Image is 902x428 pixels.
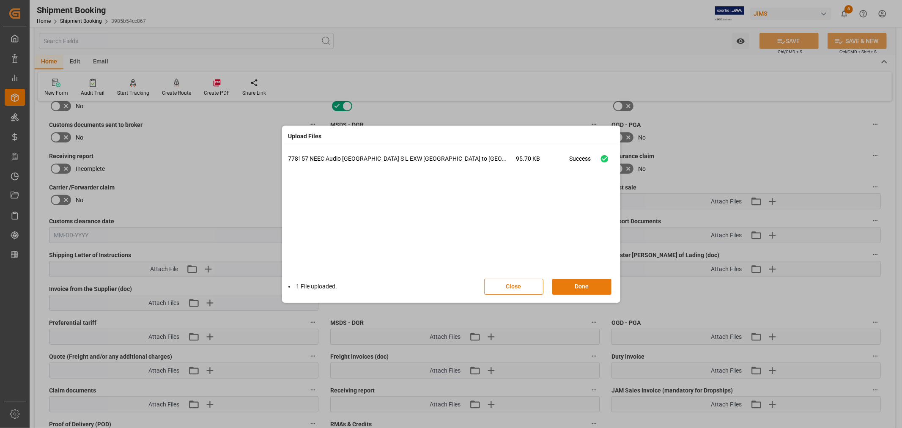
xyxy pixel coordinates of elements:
[484,279,543,295] button: Close
[516,154,570,169] span: 95.70 KB
[288,132,322,141] h4: Upload Files
[570,154,591,169] div: Success
[552,279,611,295] button: Done
[288,282,337,291] li: 1 File uploaded.
[288,154,516,163] p: 778157 NEEC Audio [GEOGRAPHIC_DATA] S L EXW [GEOGRAPHIC_DATA] to [GEOGRAPHIC_DATA]docx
